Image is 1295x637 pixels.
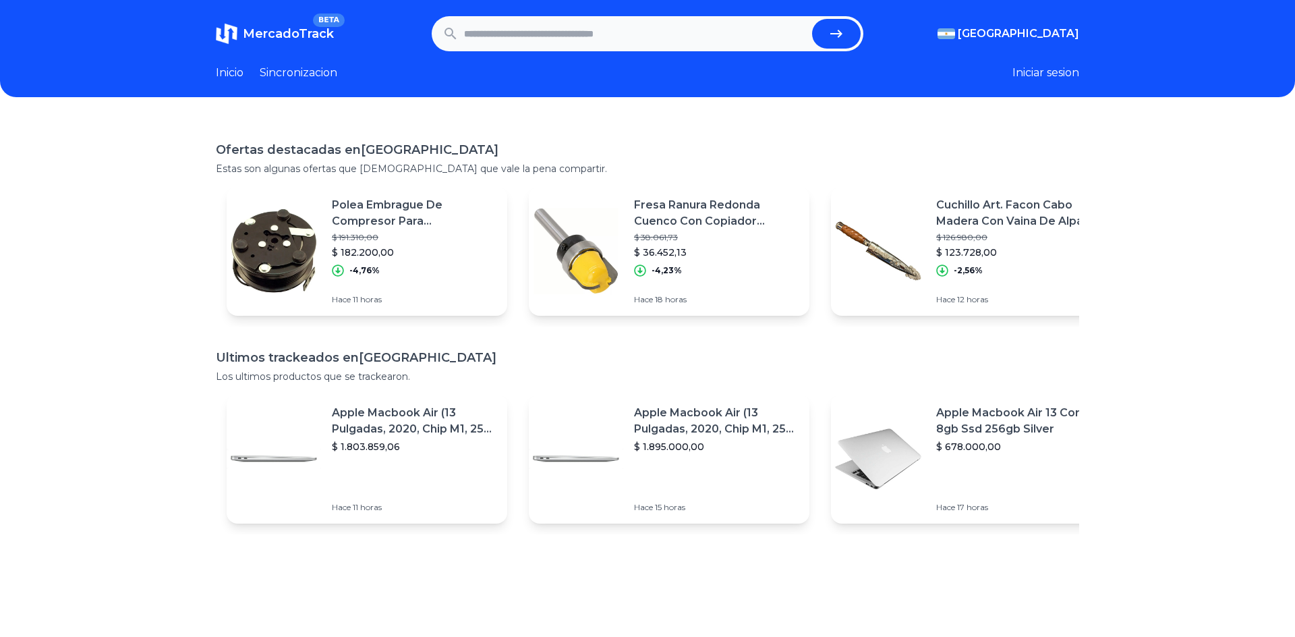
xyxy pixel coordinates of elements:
[954,265,983,276] p: -2,56%
[1012,65,1079,81] button: Iniciar sesion
[936,440,1101,453] p: $ 678.000,00
[332,502,496,513] p: Hace 11 horas
[634,440,799,453] p: $ 1.895.000,00
[216,370,1079,383] p: Los ultimos productos que se trackearon.
[332,197,496,229] p: Polea Embrague De Compresor Para [PERSON_NAME] Focus Scroll 6pk
[332,246,496,259] p: $ 182.200,00
[332,440,496,453] p: $ 1.803.859,06
[216,140,1079,159] h1: Ofertas destacadas en [GEOGRAPHIC_DATA]
[216,65,243,81] a: Inicio
[831,186,1112,316] a: Featured imageCuchillo Art. Facon Cabo Madera Con Vaina De Alpaca$ 126.980,00$ 123.728,00-2,56%Ha...
[936,405,1101,437] p: Apple Macbook Air 13 Core I5 8gb Ssd 256gb Silver
[936,246,1101,259] p: $ 123.728,00
[831,394,1112,524] a: Featured imageApple Macbook Air 13 Core I5 8gb Ssd 256gb Silver$ 678.000,00Hace 17 horas
[936,294,1101,305] p: Hace 12 horas
[634,502,799,513] p: Hace 15 horas
[227,394,507,524] a: Featured imageApple Macbook Air (13 Pulgadas, 2020, Chip M1, 256 Gb De Ssd, 8 Gb De Ram) - Plata$...
[529,186,809,316] a: Featured imageFresa Ranura Redonda Cuenco Con Copiador D28.6x8x16$ 38.061,73$ 36.452,13-4,23%Hace...
[332,232,496,243] p: $ 191.310,00
[529,412,623,506] img: Featured image
[227,204,321,298] img: Featured image
[332,294,496,305] p: Hace 11 horas
[652,265,682,276] p: -4,23%
[936,232,1101,243] p: $ 126.980,00
[332,405,496,437] p: Apple Macbook Air (13 Pulgadas, 2020, Chip M1, 256 Gb De Ssd, 8 Gb De Ram) - Plata
[216,348,1079,367] h1: Ultimos trackeados en [GEOGRAPHIC_DATA]
[243,26,334,41] span: MercadoTrack
[313,13,345,27] span: BETA
[938,26,1079,42] button: [GEOGRAPHIC_DATA]
[634,197,799,229] p: Fresa Ranura Redonda Cuenco Con Copiador D28.6x8x16
[936,502,1101,513] p: Hace 17 horas
[938,28,955,39] img: Argentina
[634,246,799,259] p: $ 36.452,13
[227,186,507,316] a: Featured imagePolea Embrague De Compresor Para [PERSON_NAME] Focus Scroll 6pk$ 191.310,00$ 182.20...
[936,197,1101,229] p: Cuchillo Art. Facon Cabo Madera Con Vaina De Alpaca
[634,405,799,437] p: Apple Macbook Air (13 Pulgadas, 2020, Chip M1, 256 Gb De Ssd, 8 Gb De Ram) - Plata
[634,294,799,305] p: Hace 18 horas
[831,412,925,506] img: Featured image
[216,23,334,45] a: MercadoTrackBETA
[227,412,321,506] img: Featured image
[529,204,623,298] img: Featured image
[260,65,337,81] a: Sincronizacion
[831,204,925,298] img: Featured image
[634,232,799,243] p: $ 38.061,73
[349,265,380,276] p: -4,76%
[529,394,809,524] a: Featured imageApple Macbook Air (13 Pulgadas, 2020, Chip M1, 256 Gb De Ssd, 8 Gb De Ram) - Plata$...
[216,23,237,45] img: MercadoTrack
[216,162,1079,175] p: Estas son algunas ofertas que [DEMOGRAPHIC_DATA] que vale la pena compartir.
[958,26,1079,42] span: [GEOGRAPHIC_DATA]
